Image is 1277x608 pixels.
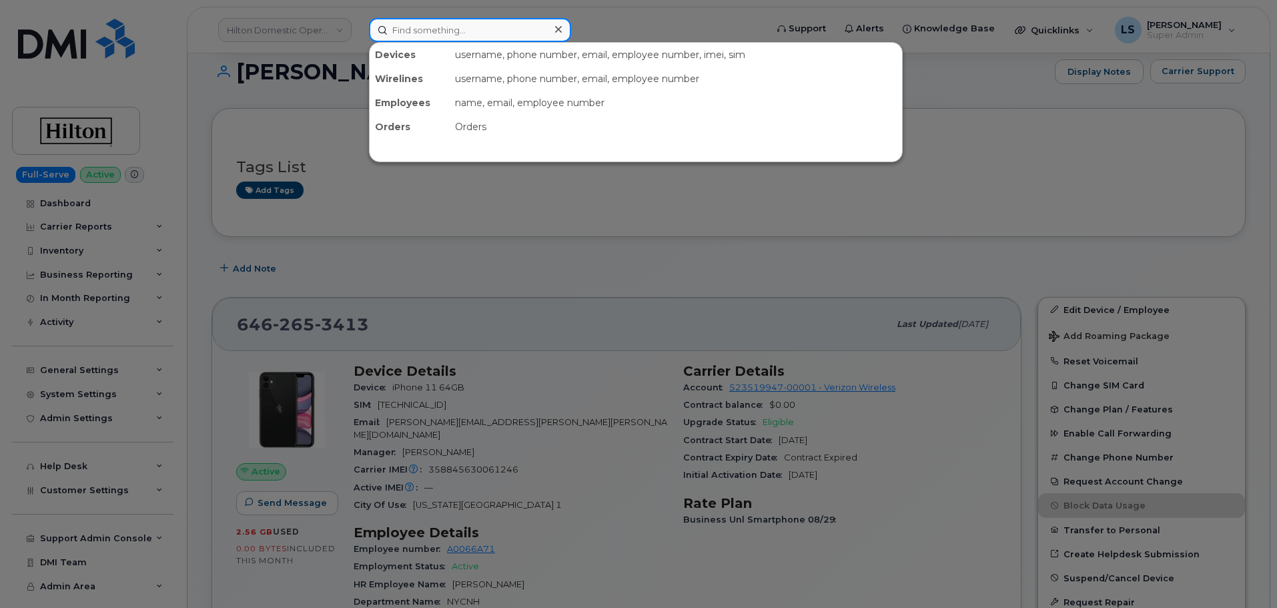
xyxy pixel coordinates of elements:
[370,91,450,115] div: Employees
[450,91,902,115] div: name, email, employee number
[370,43,450,67] div: Devices
[450,43,902,67] div: username, phone number, email, employee number, imei, sim
[370,67,450,91] div: Wirelines
[450,115,902,139] div: Orders
[1219,550,1267,598] iframe: Messenger Launcher
[369,18,571,42] input: Find something...
[450,67,902,91] div: username, phone number, email, employee number
[370,115,450,139] div: Orders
